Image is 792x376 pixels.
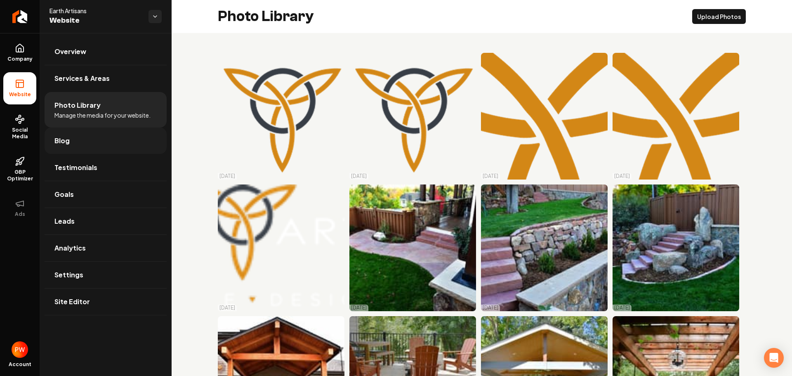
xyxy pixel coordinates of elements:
img: Preston Whitefield [12,341,28,358]
a: Testimonials [45,154,167,181]
p: [DATE] [219,173,235,180]
span: Services & Areas [54,73,110,83]
a: Goals [45,181,167,208]
div: Open Intercom Messenger [764,348,784,368]
p: [DATE] [614,305,630,311]
button: Upload Photos [692,9,746,24]
img: Abstract orange logo design with intersecting lines. Ideal for brand identity and marketing. [481,53,608,180]
span: Testimonials [54,163,97,173]
span: Website [49,15,142,26]
p: [DATE] [614,173,630,180]
h2: Photo Library [218,8,314,25]
button: Ads [3,192,36,224]
a: Blog [45,128,167,154]
img: Logo featuring interlocking shapes in gold and gray, symbolizing unity and connection. [218,184,344,311]
span: Site Editor [54,297,90,307]
img: Stone pathway leads to steps in a landscaped garden with autumn foliage. [349,184,476,311]
a: GBP Optimizer [3,150,36,189]
a: Analytics [45,235,167,261]
span: Ads [12,211,28,218]
p: [DATE] [351,173,367,180]
a: Settings [45,262,167,288]
a: Leads [45,208,167,234]
p: [DATE] [219,305,235,311]
p: [DATE] [351,305,367,311]
img: Stylized orange logo with intertwined shapes on a black background. [613,53,739,180]
span: Photo Library [54,100,101,110]
span: Leads [54,216,75,226]
span: Manage the media for your website. [54,111,151,119]
img: Abstract logo design featuring intertwined shapes in orange and gray colors. [349,53,476,180]
p: [DATE] [483,305,498,311]
span: Goals [54,189,74,199]
p: [DATE] [483,173,498,180]
button: Open user button [12,341,28,358]
a: Social Media [3,108,36,147]
a: Overview [45,38,167,65]
a: Site Editor [45,289,167,315]
img: Rebolt Logo [12,10,28,23]
a: Services & Areas [45,65,167,92]
img: Stunning landscaped yard with stone steps, green lawn, and neatly arranged shrubs. [481,184,608,311]
span: Blog [54,136,70,146]
span: Account [9,361,31,368]
span: Social Media [3,127,36,140]
span: Earth Artisans [49,7,142,15]
span: Settings [54,270,83,280]
img: Landscaped garden featuring stone steps, boulders, and a wooden fence in a green yard. [613,184,739,311]
span: Company [4,56,36,62]
span: GBP Optimizer [3,169,36,182]
span: Overview [54,47,86,57]
a: Company [3,37,36,69]
span: Analytics [54,243,86,253]
span: Website [6,91,34,98]
img: Abstract orange and gray emblem with interconnected circular shapes and lines. [218,53,344,180]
